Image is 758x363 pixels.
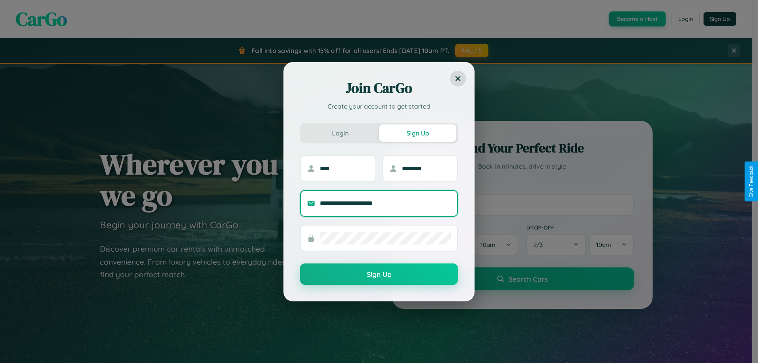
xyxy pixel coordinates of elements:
button: Sign Up [379,124,456,142]
h2: Join CarGo [300,79,458,98]
p: Create your account to get started [300,102,458,111]
button: Sign Up [300,263,458,285]
div: Give Feedback [749,166,754,197]
button: Login [302,124,379,142]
